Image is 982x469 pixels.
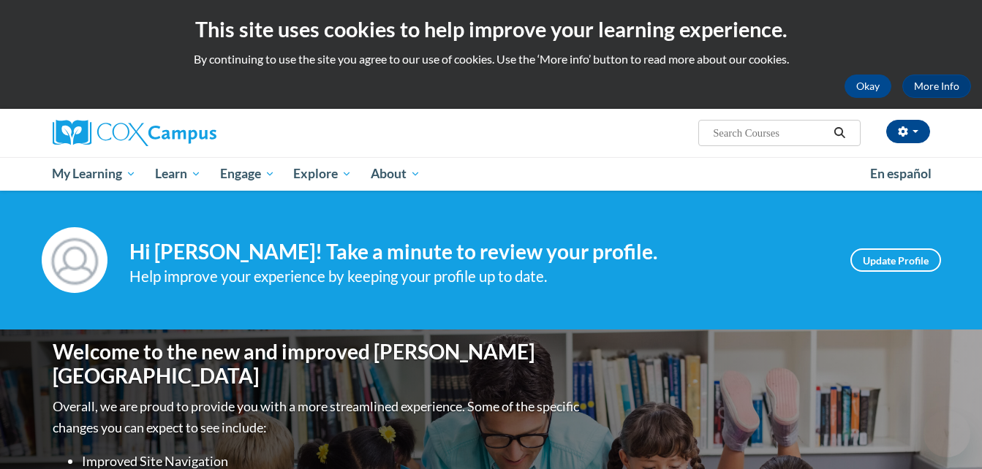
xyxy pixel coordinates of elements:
[371,165,420,183] span: About
[42,227,107,293] img: Profile Image
[53,340,583,389] h1: Welcome to the new and improved [PERSON_NAME][GEOGRAPHIC_DATA]
[52,165,136,183] span: My Learning
[129,264,828,289] div: Help improve your experience by keeping your profile up to date.
[53,396,583,438] p: Overall, we are proud to provide you with a more streamlined experience. Some of the specific cha...
[53,120,331,146] a: Cox Campus
[53,120,216,146] img: Cox Campus
[361,157,430,191] a: About
[886,120,930,143] button: Account Settings
[220,165,275,183] span: Engage
[211,157,284,191] a: Engage
[861,159,941,189] a: En español
[924,411,970,457] iframe: Button to launch messaging window
[43,157,146,191] a: My Learning
[845,75,891,98] button: Okay
[850,248,941,272] a: Update Profile
[129,240,828,264] h4: Hi [PERSON_NAME]! Take a minute to review your profile.
[711,124,828,142] input: Search Courses
[155,165,201,183] span: Learn
[293,165,352,183] span: Explore
[284,157,361,191] a: Explore
[31,157,952,191] div: Main menu
[828,124,850,142] button: Search
[11,51,971,67] p: By continuing to use the site you agree to our use of cookies. Use the ‘More info’ button to read...
[902,75,971,98] a: More Info
[870,166,932,181] span: En español
[146,157,211,191] a: Learn
[11,15,971,44] h2: This site uses cookies to help improve your learning experience.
